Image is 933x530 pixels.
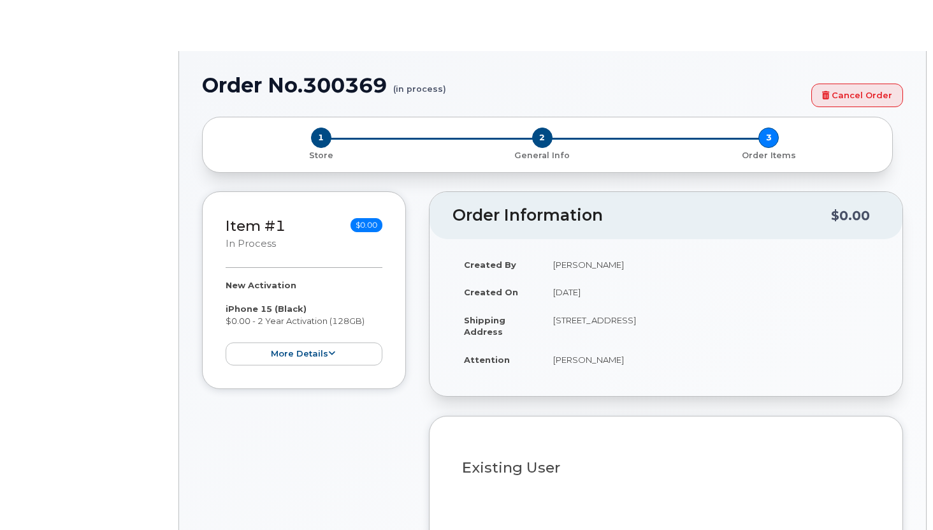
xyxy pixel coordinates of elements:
td: [PERSON_NAME] [542,251,879,279]
div: $0.00 - 2 Year Activation (128GB) [226,279,382,365]
div: $0.00 [831,203,870,228]
h1: Order No.300369 [202,74,805,96]
a: Item #1 [226,217,286,235]
p: Store [218,150,424,161]
strong: New Activation [226,280,296,290]
span: $0.00 [351,218,382,232]
h2: Order Information [452,207,831,225]
strong: iPhone 15 (Black) [226,304,307,314]
span: 2 [532,128,553,148]
strong: Created On [464,287,518,297]
a: Cancel Order [811,84,903,107]
small: in process [226,238,276,249]
h3: Existing User [462,460,870,476]
strong: Shipping Address [464,315,505,337]
td: [STREET_ADDRESS] [542,306,879,346]
a: 2 General Info [429,148,655,161]
button: more details [226,342,382,366]
strong: Created By [464,260,516,270]
td: [PERSON_NAME] [542,346,879,374]
span: 1 [311,128,331,148]
strong: Attention [464,355,510,365]
p: General Info [434,150,650,161]
td: [DATE] [542,278,879,306]
a: 1 Store [213,148,429,161]
small: (in process) [393,74,446,94]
